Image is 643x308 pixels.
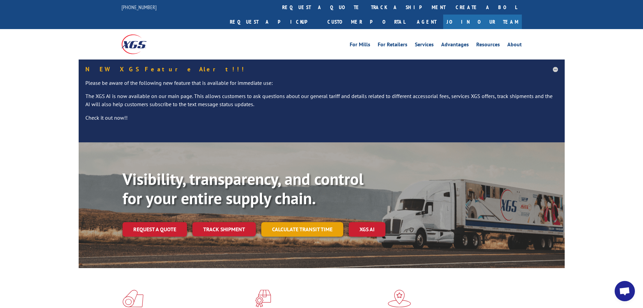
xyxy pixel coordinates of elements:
[476,42,500,49] a: Resources
[378,42,407,49] a: For Retailers
[85,92,558,114] p: The XGS AI is now available on our main page. This allows customers to ask questions about our ge...
[123,222,187,237] a: Request a quote
[388,290,411,307] img: xgs-icon-flagship-distribution-model-red
[350,42,370,49] a: For Mills
[123,168,364,209] b: Visibility, transparency, and control for your entire supply chain.
[441,42,469,49] a: Advantages
[410,15,443,29] a: Agent
[415,42,434,49] a: Services
[123,290,143,307] img: xgs-icon-total-supply-chain-intelligence-red
[85,66,558,72] h5: NEW XGS Feature Alert!!!
[255,290,271,307] img: xgs-icon-focused-on-flooring-red
[122,4,157,10] a: [PHONE_NUMBER]
[349,222,385,237] a: XGS AI
[85,114,558,127] p: Check it out now!!
[192,222,256,236] a: Track shipment
[225,15,322,29] a: Request a pickup
[322,15,410,29] a: Customer Portal
[507,42,522,49] a: About
[261,222,343,237] a: Calculate transit time
[443,15,522,29] a: Join Our Team
[615,281,635,301] a: Open chat
[85,79,558,93] p: Please be aware of the following new feature that is available for immediate use:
